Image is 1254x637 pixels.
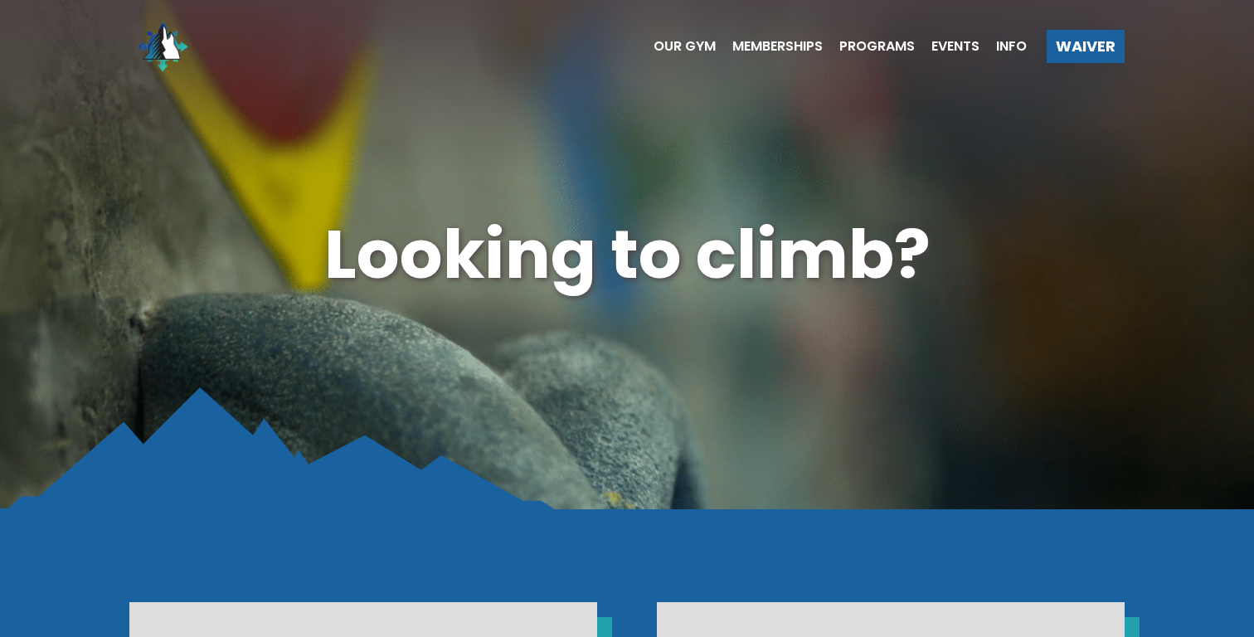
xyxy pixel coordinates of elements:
span: Info [996,40,1027,53]
span: Memberships [732,40,823,53]
span: Waiver [1056,39,1115,54]
img: North Wall Logo [129,13,196,80]
h1: Looking to climb? [129,207,1125,302]
span: Programs [839,40,915,53]
a: Our Gym [637,40,716,53]
a: Programs [823,40,915,53]
span: Our Gym [654,40,716,53]
a: Waiver [1047,30,1125,63]
a: Memberships [716,40,823,53]
span: Events [931,40,979,53]
a: Events [915,40,979,53]
a: Info [979,40,1027,53]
